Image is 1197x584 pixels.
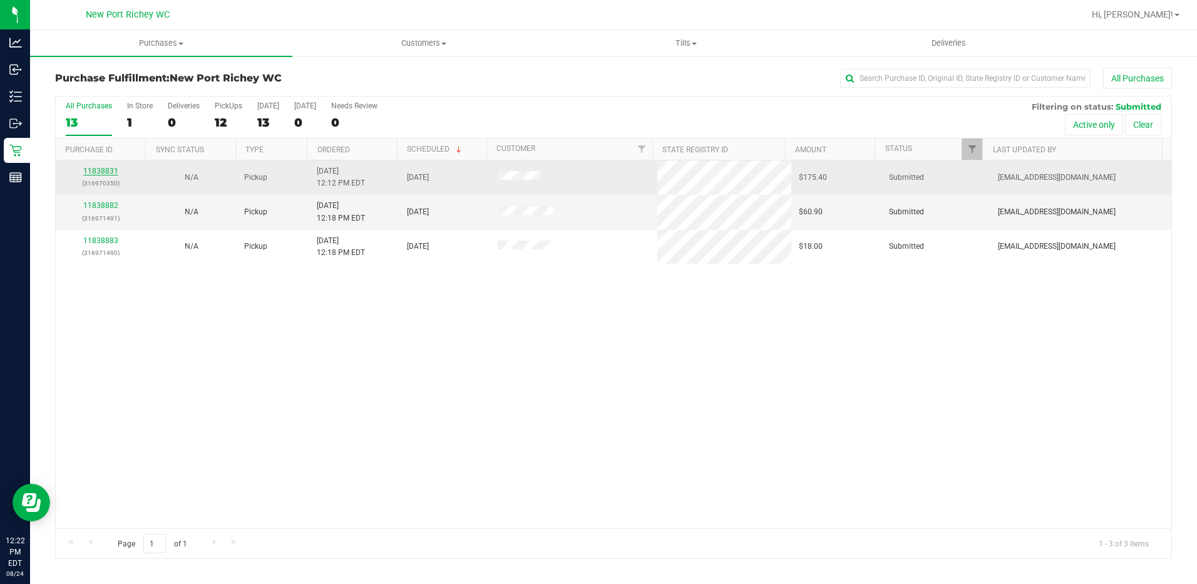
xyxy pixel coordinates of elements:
[215,115,242,130] div: 12
[292,30,555,56] a: Customers
[257,102,279,110] div: [DATE]
[1103,68,1172,89] button: All Purchases
[9,171,22,184] inline-svg: Reports
[30,30,292,56] a: Purchases
[9,117,22,130] inline-svg: Outbound
[889,241,924,253] span: Submitted
[55,73,428,84] h3: Purchase Fulfillment:
[156,145,204,154] a: Sync Status
[889,206,924,218] span: Submitted
[127,102,153,110] div: In Store
[993,145,1056,154] a: Last Updated By
[215,102,242,110] div: PickUps
[257,115,279,130] div: 13
[168,115,200,130] div: 0
[1089,534,1159,553] span: 1 - 3 of 3 items
[407,241,429,253] span: [DATE]
[66,115,112,130] div: 13
[317,145,350,154] a: Ordered
[556,38,817,49] span: Tills
[840,69,1091,88] input: Search Purchase ID, Original ID, State Registry ID or Customer Name...
[1116,102,1161,112] span: Submitted
[662,145,728,154] a: State Registry ID
[9,36,22,49] inline-svg: Analytics
[30,38,292,49] span: Purchases
[127,115,153,130] div: 1
[331,115,378,130] div: 0
[885,144,912,153] a: Status
[407,206,429,218] span: [DATE]
[915,38,983,49] span: Deliveries
[9,144,22,157] inline-svg: Retail
[407,145,464,154] a: Scheduled
[998,206,1116,218] span: [EMAIL_ADDRESS][DOMAIN_NAME]
[795,145,826,154] a: Amount
[555,30,818,56] a: Tills
[1125,114,1161,135] button: Clear
[185,207,198,216] span: Not Applicable
[143,534,166,553] input: 1
[9,63,22,76] inline-svg: Inbound
[317,235,365,259] span: [DATE] 12:18 PM EDT
[13,484,50,521] iframe: Resource center
[317,165,365,189] span: [DATE] 12:12 PM EDT
[185,172,198,184] button: N/A
[6,535,24,569] p: 12:22 PM EDT
[86,9,170,20] span: New Port Richey WC
[83,167,118,175] a: 11838831
[107,534,197,553] span: Page of 1
[170,72,282,84] span: New Port Richey WC
[63,212,139,224] p: (316971491)
[1092,9,1173,19] span: Hi, [PERSON_NAME]!
[998,172,1116,184] span: [EMAIL_ADDRESS][DOMAIN_NAME]
[294,115,316,130] div: 0
[294,102,316,110] div: [DATE]
[83,201,118,210] a: 11838882
[407,172,429,184] span: [DATE]
[9,90,22,103] inline-svg: Inventory
[245,145,264,154] a: Type
[818,30,1080,56] a: Deliveries
[185,242,198,251] span: Not Applicable
[1032,102,1113,112] span: Filtering on status:
[185,173,198,182] span: Not Applicable
[799,206,823,218] span: $60.90
[317,200,365,224] span: [DATE] 12:18 PM EDT
[799,172,827,184] span: $175.40
[63,247,139,259] p: (316971490)
[83,236,118,245] a: 11838883
[244,241,267,253] span: Pickup
[1065,114,1123,135] button: Active only
[962,138,982,160] a: Filter
[331,102,378,110] div: Needs Review
[185,241,198,253] button: N/A
[632,138,652,160] a: Filter
[496,144,535,153] a: Customer
[293,38,554,49] span: Customers
[998,241,1116,253] span: [EMAIL_ADDRESS][DOMAIN_NAME]
[66,102,112,110] div: All Purchases
[185,206,198,218] button: N/A
[168,102,200,110] div: Deliveries
[65,145,113,154] a: Purchase ID
[6,569,24,578] p: 08/24
[889,172,924,184] span: Submitted
[63,177,139,189] p: (316970350)
[244,172,267,184] span: Pickup
[244,206,267,218] span: Pickup
[799,241,823,253] span: $18.00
